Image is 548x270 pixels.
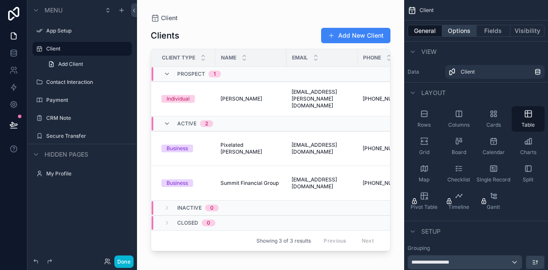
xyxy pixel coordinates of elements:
[45,6,63,15] span: Menu
[408,245,430,252] label: Grouping
[477,134,510,159] button: Calendar
[442,106,475,132] button: Columns
[408,188,441,214] button: Pivot Table
[177,120,197,127] span: Active
[114,255,134,268] button: Done
[46,79,130,86] label: Contact Interaction
[411,204,438,211] span: Pivot Table
[205,120,208,127] div: 2
[442,188,475,214] button: Timeline
[477,188,510,214] button: Gantt
[408,161,441,187] button: Map
[523,176,533,183] span: Split
[445,65,545,79] a: Client
[477,106,510,132] button: Cards
[420,7,434,14] span: Client
[461,68,475,75] span: Client
[421,89,446,97] span: Layout
[477,25,511,37] button: Fields
[512,134,545,159] button: Charts
[46,97,130,104] label: Payment
[177,220,198,226] span: Closed
[46,27,130,34] label: App Setup
[512,106,545,132] button: Table
[486,122,501,128] span: Cards
[419,149,429,156] span: Grid
[177,205,202,211] span: Inactive
[214,71,216,77] div: 1
[442,161,475,187] button: Checklist
[408,68,442,75] label: Data
[482,149,505,156] span: Calendar
[417,122,431,128] span: Rows
[421,227,441,236] span: Setup
[363,54,381,61] span: Phone
[487,204,500,211] span: Gantt
[207,220,210,226] div: 0
[442,25,477,37] button: Options
[448,204,469,211] span: Timeline
[477,161,510,187] button: Single Record
[162,54,195,61] span: Client Type
[408,106,441,132] button: Rows
[408,25,442,37] button: General
[442,134,475,159] button: Board
[477,176,510,183] span: Single Record
[45,150,88,159] span: Hidden pages
[452,149,466,156] span: Board
[419,176,429,183] span: Map
[521,122,535,128] span: Table
[46,133,130,139] label: Secure Transfer
[43,57,132,71] a: Add Client
[256,237,311,244] span: Showing 3 of 3 results
[46,45,127,52] label: Client
[421,47,437,56] span: View
[520,149,536,156] span: Charts
[210,205,214,211] div: 0
[46,115,130,122] label: CRM Note
[408,134,441,159] button: Grid
[292,54,308,61] span: Email
[177,71,205,77] span: Prospect
[448,122,470,128] span: Columns
[58,61,83,68] span: Add Client
[510,25,545,37] button: Visibility
[512,161,545,187] button: Split
[447,176,470,183] span: Checklist
[221,54,236,61] span: Name
[46,170,130,177] label: My Profile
